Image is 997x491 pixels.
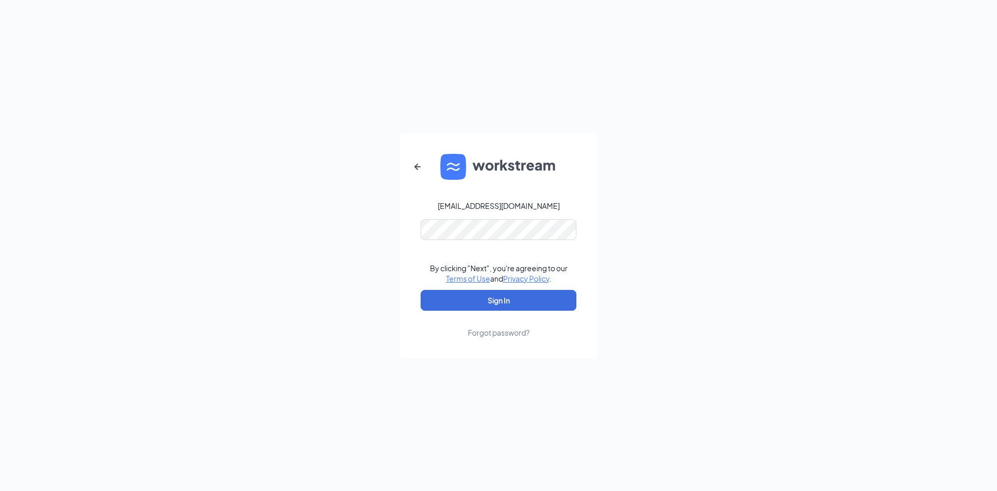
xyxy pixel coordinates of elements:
[440,154,557,180] img: WS logo and Workstream text
[430,263,568,284] div: By clicking "Next", you're agreeing to our and .
[411,161,424,173] svg: ArrowLeftNew
[421,290,576,311] button: Sign In
[446,274,490,283] a: Terms of Use
[438,201,560,211] div: [EMAIL_ADDRESS][DOMAIN_NAME]
[503,274,549,283] a: Privacy Policy
[405,154,430,179] button: ArrowLeftNew
[468,327,530,338] div: Forgot password?
[468,311,530,338] a: Forgot password?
